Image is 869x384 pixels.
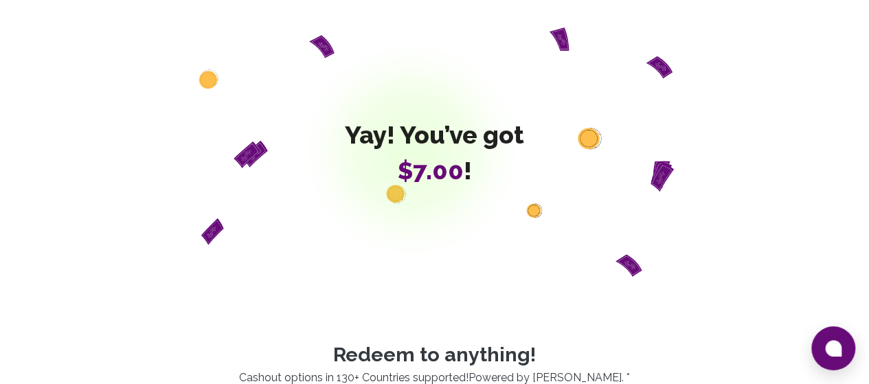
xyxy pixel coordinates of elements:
button: Open chat window [811,326,855,370]
p: Redeem to anything! [94,343,776,367]
a: Powered by [PERSON_NAME] [469,371,622,384]
span: Yay! You’ve got [345,121,524,148]
span: $7.00 [398,156,464,185]
span: ! [345,157,524,184]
